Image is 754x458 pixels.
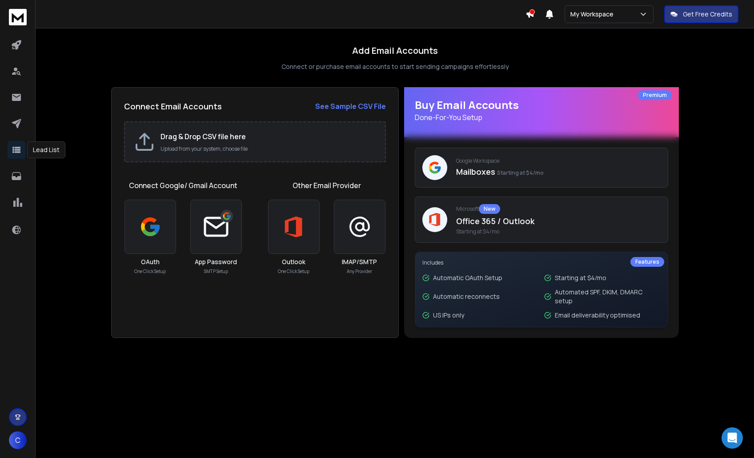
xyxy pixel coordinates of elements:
[456,228,661,235] span: Starting at $4/mo
[456,204,661,214] p: Microsoft
[352,44,438,57] h1: Add Email Accounts
[282,257,305,266] h3: Outlook
[479,204,500,214] div: New
[9,431,27,449] button: C
[342,257,377,266] h3: IMAP/SMTP
[129,180,237,191] h1: Connect Google/ Gmail Account
[456,165,661,178] p: Mailboxes
[570,10,617,19] p: My Workspace
[722,427,743,449] div: Open Intercom Messenger
[555,311,640,320] p: Email deliverability optimised
[134,268,166,275] p: One Click Setup
[27,141,65,158] div: Lead List
[456,157,661,165] p: Google Workspace
[415,112,668,123] p: Done-For-You Setup
[124,100,222,112] h2: Connect Email Accounts
[415,98,668,123] h1: Buy Email Accounts
[456,215,661,227] p: Office 365 / Outlook
[630,257,664,267] div: Features
[422,259,661,266] p: Includes
[555,273,606,282] p: Starting at $4/mo
[195,257,237,266] h3: App Password
[315,101,386,112] a: See Sample CSV File
[141,257,160,266] h3: OAuth
[683,10,732,19] p: Get Free Credits
[433,273,502,282] p: Automatic OAuth Setup
[433,311,464,320] p: US IPs only
[315,101,386,111] strong: See Sample CSV File
[293,180,361,191] h1: Other Email Provider
[347,268,372,275] p: Any Provider
[555,288,661,305] p: Automated SPF, DKIM, DMARC setup
[278,268,309,275] p: One Click Setup
[9,9,27,25] img: logo
[497,169,544,177] span: Starting at $4/mo
[160,145,376,153] p: Upload from your system, choose file
[664,5,738,23] button: Get Free Credits
[433,292,500,301] p: Automatic reconnects
[638,90,672,100] div: Premium
[160,131,376,142] h2: Drag & Drop CSV file here
[204,268,228,275] p: SMTP Setup
[281,62,509,71] p: Connect or purchase email accounts to start sending campaigns effortlessly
